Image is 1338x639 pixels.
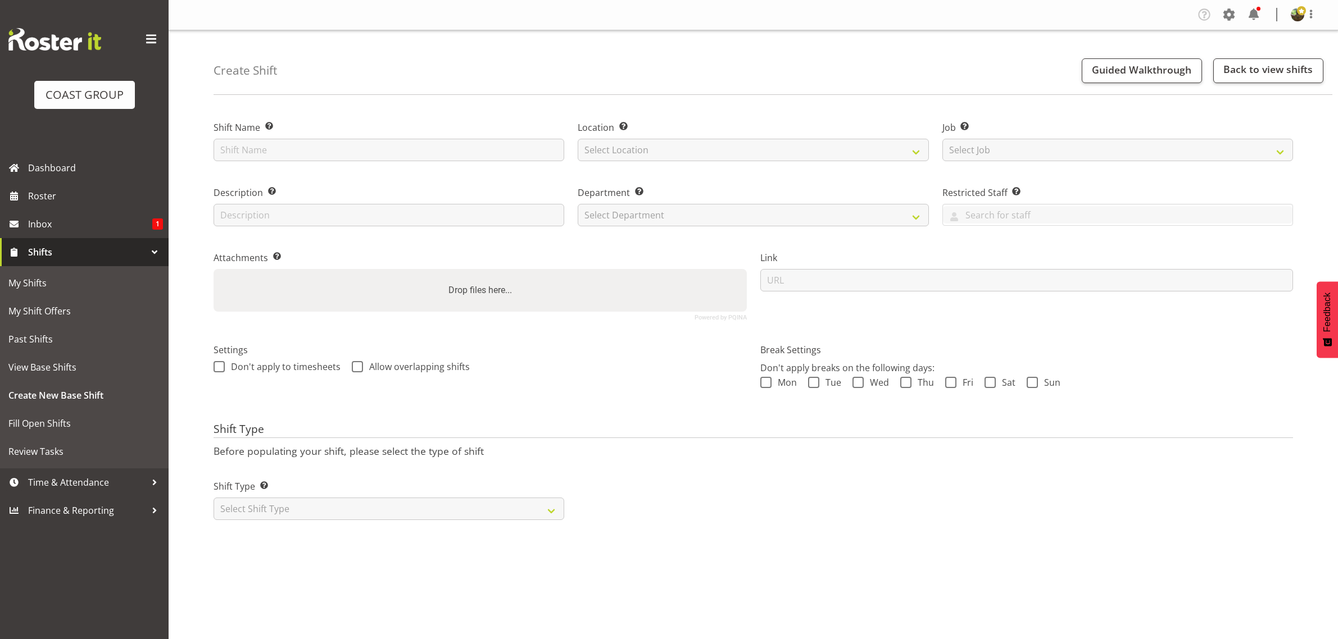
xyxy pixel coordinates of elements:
span: Mon [772,377,797,388]
span: Inbox [28,216,152,232]
label: Shift Name [214,121,564,134]
h4: Create Shift [214,64,277,77]
span: Time & Attendance [28,474,146,491]
a: Create New Base Shift [3,381,166,409]
span: Thu [911,377,934,388]
span: 1 [152,218,163,230]
span: Create New Base Shift [8,387,160,404]
label: Location [578,121,928,134]
span: Dashboard [28,159,163,176]
label: Job [942,121,1293,134]
a: Back to view shifts [1213,58,1323,83]
input: Description [214,204,564,226]
span: Fill Open Shifts [8,415,160,432]
span: Tue [819,377,841,388]
span: Roster [28,188,163,204]
span: Don't apply to timesheets [225,361,341,372]
a: View Base Shifts [3,353,166,381]
label: Settings [214,343,747,357]
a: My Shifts [3,269,166,297]
span: Fri [956,377,973,388]
span: My Shifts [8,275,160,291]
span: View Base Shifts [8,359,160,376]
label: Restricted Staff [942,186,1293,199]
p: Don't apply breaks on the following days: [760,361,1294,375]
input: Shift Name [214,139,564,161]
label: Link [760,251,1294,264]
p: Before populating your shift, please select the type of shift [214,445,1293,457]
label: Department [578,186,928,199]
span: Past Shifts [8,331,160,348]
a: Fill Open Shifts [3,409,166,437]
h4: Shift Type [214,423,1293,439]
input: URL [760,269,1294,291]
label: Attachments [214,251,747,264]
input: Search for staff [943,206,1292,223]
label: Break Settings [760,343,1294,357]
button: Feedback - Show survey [1317,281,1338,358]
img: Rosterit website logo [8,28,101,51]
span: Review Tasks [8,443,160,460]
a: Past Shifts [3,325,166,353]
span: Sat [996,377,1015,388]
label: Drop files here... [444,279,516,302]
img: filipo-iupelid4dee51ae661687a442d92e36fb44151.png [1291,8,1304,21]
span: Wed [864,377,889,388]
span: Finance & Reporting [28,502,146,519]
label: Shift Type [214,480,564,493]
span: Shifts [28,244,146,261]
a: My Shift Offers [3,297,166,325]
span: My Shift Offers [8,303,160,319]
span: Allow overlapping shifts [363,361,470,372]
div: COAST GROUP [46,86,124,103]
span: Sun [1038,377,1060,388]
label: Description [214,186,564,199]
button: Guided Walkthrough [1082,58,1202,83]
span: Guided Walkthrough [1092,63,1191,76]
a: Review Tasks [3,437,166,465]
a: Powered by PQINA [695,315,747,320]
span: Feedback [1322,293,1332,332]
